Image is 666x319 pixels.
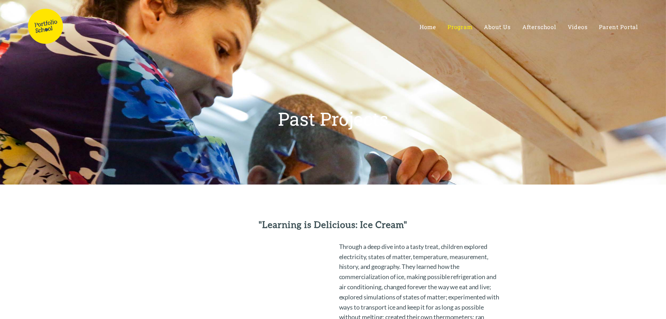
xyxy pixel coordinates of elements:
[420,23,436,30] a: Home
[447,23,473,30] span: Program
[599,23,638,30] a: Parent Portal
[278,110,388,128] h1: Past Projects
[568,23,588,30] a: Videos
[484,23,510,30] span: About Us
[28,9,63,44] img: Portfolio School
[522,23,556,30] a: Afterschool
[165,220,501,230] h2: "Learning is Delicious: Ice Cream"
